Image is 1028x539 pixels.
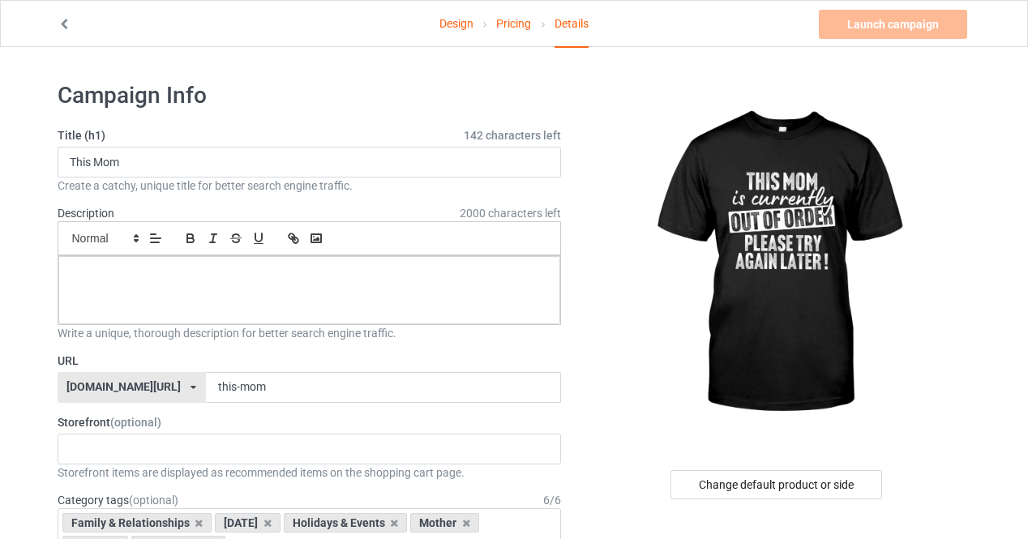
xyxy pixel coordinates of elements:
[460,205,561,221] span: 2000 characters left
[439,1,473,46] a: Design
[215,513,281,533] div: [DATE]
[58,325,562,341] div: Write a unique, thorough description for better search engine traffic.
[58,353,562,369] label: URL
[58,178,562,194] div: Create a catchy, unique title for better search engine traffic.
[58,127,562,143] label: Title (h1)
[58,464,562,481] div: Storefront items are displayed as recommended items on the shopping cart page.
[496,1,531,46] a: Pricing
[543,492,561,508] div: 6 / 6
[555,1,589,48] div: Details
[58,81,562,110] h1: Campaign Info
[110,416,161,429] span: (optional)
[284,513,408,533] div: Holidays & Events
[62,513,212,533] div: Family & Relationships
[464,127,561,143] span: 142 characters left
[410,513,479,533] div: Mother
[58,207,114,220] label: Description
[129,494,178,507] span: (optional)
[58,414,562,430] label: Storefront
[670,470,882,499] div: Change default product or side
[66,381,181,392] div: [DOMAIN_NAME][URL]
[58,492,178,508] label: Category tags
